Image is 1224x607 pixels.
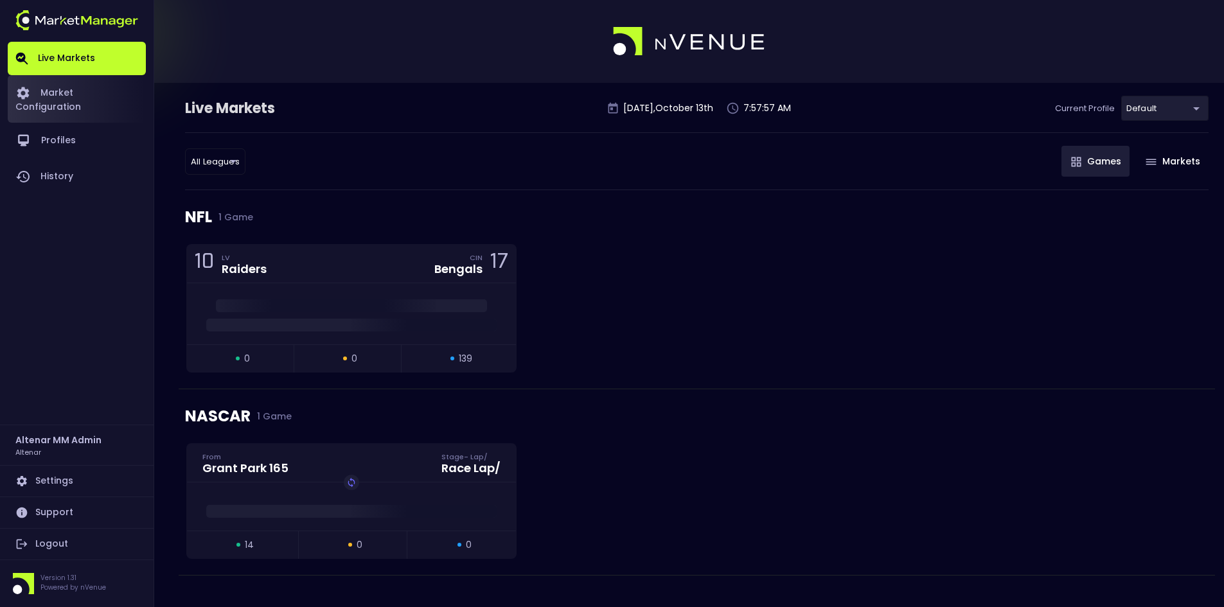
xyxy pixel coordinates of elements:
h3: Altenar [15,447,41,457]
p: Powered by nVenue [40,583,106,592]
img: gameIcon [1146,159,1157,165]
a: Live Markets [8,42,146,75]
img: logo [613,27,766,57]
a: Profiles [8,123,146,159]
span: 1 Game [212,212,253,222]
div: Raiders [222,263,267,275]
a: Market Configuration [8,75,146,123]
span: 0 [244,352,250,365]
a: Logout [8,529,146,559]
p: Current Profile [1055,102,1115,115]
span: 139 [459,352,472,365]
div: LV [222,252,267,263]
div: CIN [470,252,483,263]
p: Version 1.31 [40,573,106,583]
a: Support [8,497,146,528]
a: History [8,159,146,195]
div: Stage - Lap / [441,452,501,462]
div: Version 1.31Powered by nVenue [8,573,146,594]
span: 0 [466,538,472,552]
div: 10 [195,252,214,276]
div: NASCAR [185,389,1209,443]
p: 7:57:57 AM [743,101,791,115]
div: 17 [490,252,508,276]
img: logo [15,10,138,30]
span: 0 [351,352,357,365]
div: default [185,148,245,175]
div: Bengals [434,263,483,275]
img: replayImg [346,477,357,488]
span: 14 [245,538,254,552]
button: Games [1061,146,1130,177]
span: 1 Game [251,411,292,421]
div: NFL [185,190,1209,244]
div: From [202,452,288,462]
p: [DATE] , October 13 th [623,101,713,115]
h2: Altenar MM Admin [15,433,102,447]
div: default [1121,96,1209,121]
span: 0 [357,538,362,552]
div: Grant Park 165 [202,462,288,474]
img: gameIcon [1071,157,1081,167]
a: Settings [8,466,146,497]
div: Live Markets [185,98,342,119]
div: Race Lap / [441,462,501,474]
button: Markets [1136,146,1209,177]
